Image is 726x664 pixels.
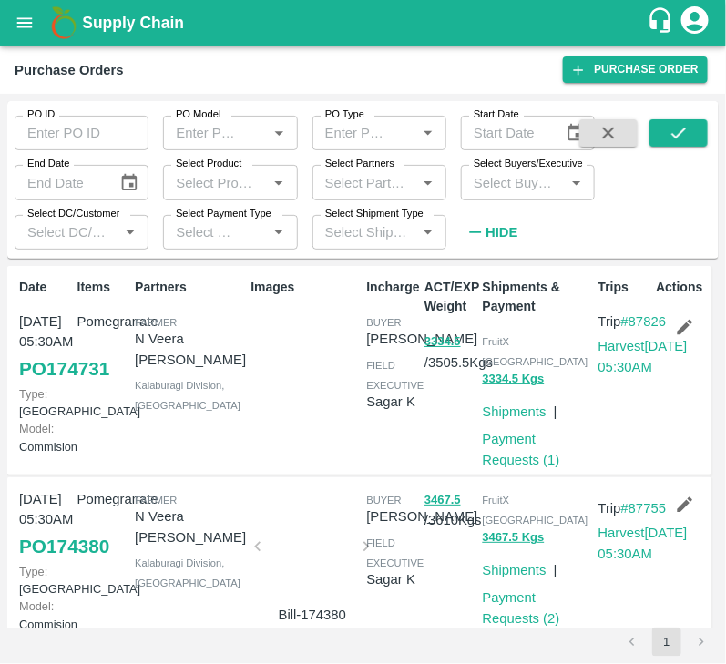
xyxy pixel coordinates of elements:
[598,278,649,297] p: Trips
[366,317,401,328] span: buyer
[366,495,401,506] span: buyer
[135,278,243,297] p: Partners
[325,207,424,221] label: Select Shipment Type
[483,404,547,419] a: Shipments
[176,207,271,221] label: Select Payment Type
[547,553,557,580] div: |
[483,527,545,548] button: 3467.5 Kgs
[647,6,679,39] div: customer-support
[82,10,647,36] a: Supply Chain
[598,312,688,332] p: Trip
[19,563,70,598] p: [GEOGRAPHIC_DATA]
[135,329,246,370] p: N Veera [PERSON_NAME]
[112,166,147,200] button: Choose date
[27,207,119,221] label: Select DC/Customer
[176,157,241,171] label: Select Product
[19,598,70,632] p: Commision
[598,526,688,560] a: Harvest[DATE] 05:30AM
[416,171,440,195] button: Open
[416,121,440,145] button: Open
[46,5,82,41] img: logo
[483,369,545,390] button: 3334.5 Kgs
[679,4,711,42] div: account of current user
[483,495,588,526] span: FruitX [GEOGRAPHIC_DATA]
[19,420,70,455] p: Commision
[325,157,394,171] label: Select Partners
[27,107,55,122] label: PO ID
[77,312,128,332] p: Pomegranate
[325,107,364,122] label: PO Type
[558,116,593,150] button: Choose date
[135,380,240,411] span: Kalaburagi Division , [GEOGRAPHIC_DATA]
[416,220,440,244] button: Open
[366,278,417,297] p: Incharge
[483,278,591,316] p: Shipments & Payment
[366,537,424,568] span: field executive
[424,490,461,511] button: 3467.5
[19,278,70,297] p: Date
[366,392,424,412] p: Sagar K
[19,385,70,420] p: [GEOGRAPHIC_DATA]
[169,121,238,145] input: Enter PO Model
[169,220,238,244] input: Select Payment Type
[366,329,477,349] p: [PERSON_NAME]
[15,116,148,150] input: Enter PO ID
[598,498,688,518] p: Trip
[4,2,46,44] button: open drawer
[20,220,113,244] input: Select DC/Customer
[82,14,184,32] b: Supply Chain
[565,171,588,195] button: Open
[176,107,221,122] label: PO Model
[135,506,246,547] p: N Veera [PERSON_NAME]
[135,495,177,506] span: Farmer
[267,121,291,145] button: Open
[424,278,475,316] p: ACT/EXP Weight
[483,336,588,367] span: FruitX [GEOGRAPHIC_DATA]
[118,220,142,244] button: Open
[251,278,359,297] p: Images
[19,489,70,530] p: [DATE] 05:30AM
[19,312,70,352] p: [DATE] 05:30AM
[15,165,105,199] input: End Date
[19,530,109,563] a: PO174380
[656,278,707,297] p: Actions
[366,569,424,589] p: Sagar K
[598,339,688,373] a: Harvest[DATE] 05:30AM
[461,217,523,248] button: Hide
[424,489,475,531] p: / 3610 Kgs
[318,121,387,145] input: Enter PO Type
[563,56,708,83] a: Purchase Order
[424,331,475,373] p: / 3505.5 Kgs
[19,387,47,401] span: Type:
[461,116,551,150] input: Start Date
[621,501,667,516] a: #87755
[19,352,109,385] a: PO174731
[135,557,240,588] span: Kalaburagi Division , [GEOGRAPHIC_DATA]
[318,220,411,244] input: Select Shipment Type
[621,314,667,329] a: #87826
[486,225,517,240] strong: Hide
[77,489,128,509] p: Pomegranate
[474,107,519,122] label: Start Date
[318,170,411,194] input: Select Partners
[466,170,559,194] input: Select Buyers/Executive
[547,394,557,422] div: |
[19,599,54,613] span: Model:
[135,317,177,328] span: Farmer
[615,628,719,657] nav: pagination navigation
[27,157,69,171] label: End Date
[265,605,359,625] p: Bill-174380
[424,332,461,352] button: 3334.5
[77,278,128,297] p: Items
[19,565,47,578] span: Type:
[366,506,477,526] p: [PERSON_NAME]
[169,170,261,194] input: Select Product
[483,590,560,625] a: Payment Requests (2)
[474,157,583,171] label: Select Buyers/Executive
[366,360,424,391] span: field executive
[267,220,291,244] button: Open
[15,58,124,82] div: Purchase Orders
[483,432,560,466] a: Payment Requests (1)
[19,422,54,435] span: Model:
[267,171,291,195] button: Open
